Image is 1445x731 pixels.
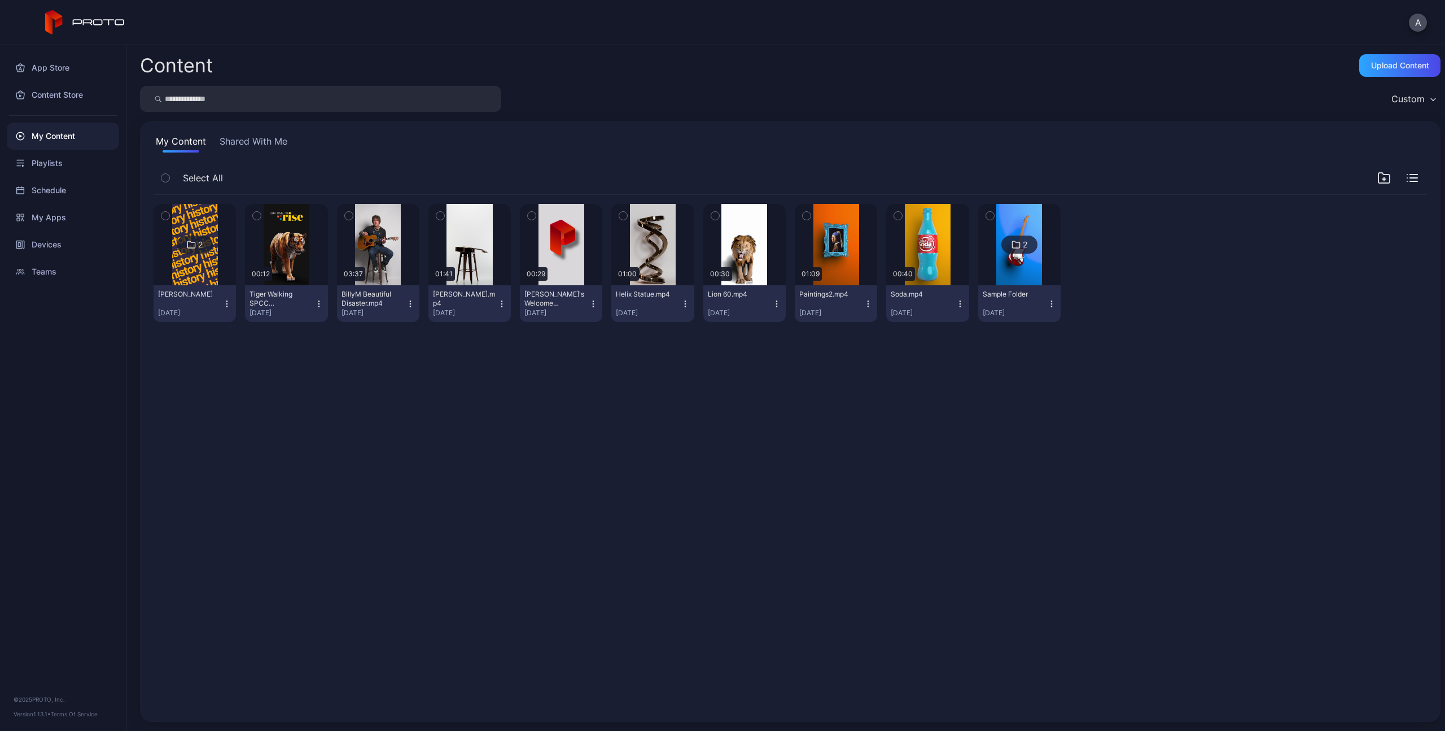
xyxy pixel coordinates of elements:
[158,308,222,317] div: [DATE]
[520,285,602,322] button: [PERSON_NAME]'s Welcome Video.mp4[DATE]
[983,290,1045,299] div: Sample Folder
[1023,240,1027,250] div: 2
[799,290,861,299] div: Paintings2.mp4
[708,308,772,317] div: [DATE]
[7,150,119,177] a: Playlists
[7,231,119,258] a: Devices
[1386,86,1440,112] button: Custom
[341,290,404,308] div: BillyM Beautiful Disaster.mp4
[14,695,112,704] div: © 2025 PROTO, Inc.
[14,711,51,717] span: Version 1.13.1 •
[891,308,955,317] div: [DATE]
[703,285,786,322] button: Lion 60.mp4[DATE]
[7,81,119,108] a: Content Store
[1359,54,1440,77] button: Upload Content
[7,177,119,204] a: Schedule
[7,54,119,81] a: App Store
[799,308,864,317] div: [DATE]
[1371,61,1429,70] div: Upload Content
[616,290,678,299] div: Helix Statue.mp4
[158,290,220,299] div: Stumberg
[616,308,680,317] div: [DATE]
[1391,93,1425,105] div: Custom
[7,204,119,231] a: My Apps
[337,285,419,322] button: BillyM Beautiful Disaster.mp4[DATE]
[886,285,969,322] button: Soda.mp4[DATE]
[198,240,203,250] div: 2
[524,290,586,308] div: David's Welcome Video.mp4
[983,308,1047,317] div: [DATE]
[428,285,511,322] button: [PERSON_NAME].mp4[DATE]
[341,308,406,317] div: [DATE]
[1409,14,1427,32] button: A
[7,123,119,150] a: My Content
[708,290,770,299] div: Lion 60.mp4
[891,290,953,299] div: Soda.mp4
[7,258,119,285] a: Teams
[249,308,314,317] div: [DATE]
[140,56,213,75] div: Content
[795,285,877,322] button: Paintings2.mp4[DATE]
[183,171,223,185] span: Select All
[154,134,208,153] button: My Content
[245,285,327,322] button: Tiger Walking SPCC Hologram.mp4[DATE]
[249,290,312,308] div: Tiger Walking SPCC Hologram.mp4
[611,285,694,322] button: Helix Statue.mp4[DATE]
[217,134,290,153] button: Shared With Me
[978,285,1061,322] button: Sample Folder[DATE]
[51,711,98,717] a: Terms Of Service
[433,308,497,317] div: [DATE]
[433,290,495,308] div: BillyM Silhouette.mp4
[154,285,236,322] button: [PERSON_NAME][DATE]
[524,308,589,317] div: [DATE]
